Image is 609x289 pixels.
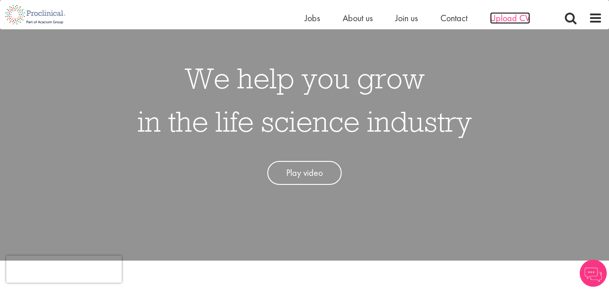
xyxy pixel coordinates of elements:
a: Jobs [305,12,320,24]
iframe: reCAPTCHA [6,256,122,283]
h1: We help you grow in the life science industry [137,56,472,143]
img: Chatbot [580,260,607,287]
a: Join us [395,12,418,24]
a: About us [343,12,373,24]
a: Play video [267,161,342,185]
a: Upload CV [490,12,530,24]
a: Contact [440,12,467,24]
